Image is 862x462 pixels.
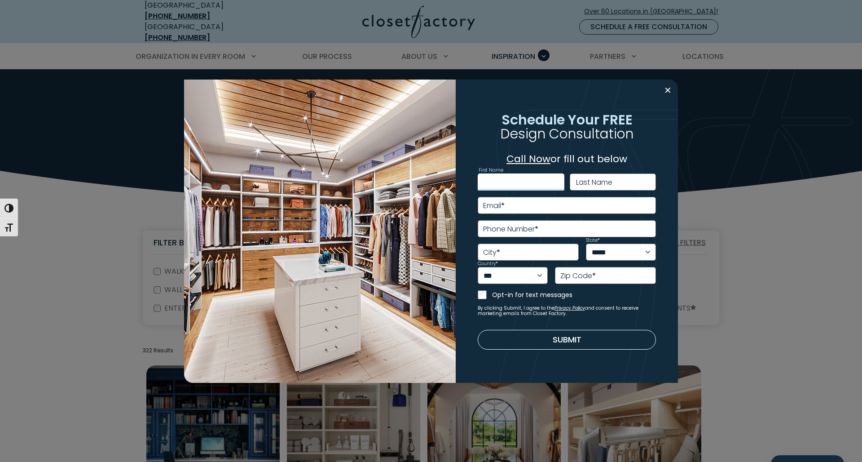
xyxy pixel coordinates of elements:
label: State [586,238,600,243]
a: Privacy Policy [554,305,585,311]
label: City [483,249,500,256]
img: Walk in closet with island [184,80,456,383]
span: Design Consultation [501,124,633,143]
label: First Name [479,168,503,173]
span: Schedule Your FREE [501,110,633,129]
small: By clicking Submit, I agree to the and consent to receive marketing emails from Closet Factory. [478,306,656,316]
label: Last Name [576,179,612,186]
label: Opt-in for text messages [492,290,656,299]
label: Country [478,262,498,266]
p: or fill out below [478,151,656,166]
button: Submit [478,330,656,350]
a: Call Now [506,152,550,166]
button: Close modal [661,83,674,98]
label: Phone Number [483,226,538,233]
label: Zip Code [560,272,596,280]
label: Email [483,202,505,209]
